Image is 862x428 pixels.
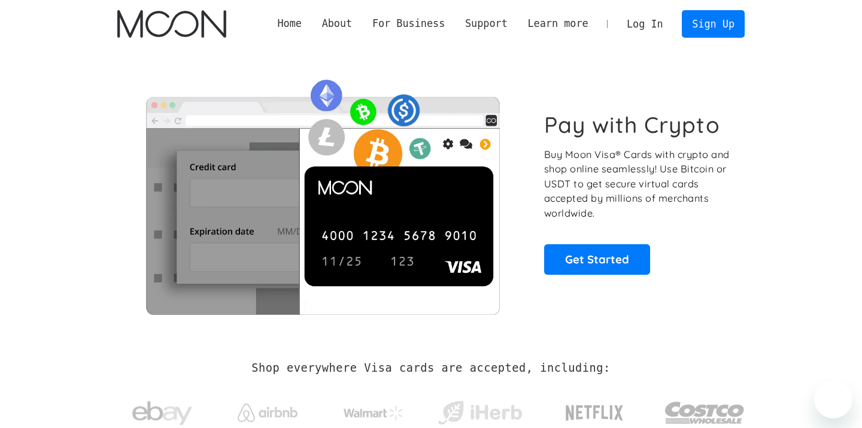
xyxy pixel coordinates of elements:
[117,10,226,38] a: home
[268,16,312,31] a: Home
[544,147,732,221] p: Buy Moon Visa® Cards with crypto and shop online seamlessly! Use Bitcoin or USDT to get secure vi...
[518,16,599,31] div: Learn more
[344,406,403,420] img: Walmart
[544,111,720,138] h1: Pay with Crypto
[251,362,610,375] h2: Shop everywhere Visa cards are accepted, including:
[312,16,362,31] div: About
[465,16,508,31] div: Support
[455,16,517,31] div: Support
[238,403,298,422] img: Airbnb
[527,16,588,31] div: Learn more
[117,10,226,38] img: Moon Logo
[617,11,673,37] a: Log In
[117,71,527,314] img: Moon Cards let you spend your crypto anywhere Visa is accepted.
[372,16,445,31] div: For Business
[223,391,312,428] a: Airbnb
[362,16,455,31] div: For Business
[329,394,418,426] a: Walmart
[544,244,650,274] a: Get Started
[564,398,624,428] img: Netflix
[322,16,353,31] div: About
[682,10,744,37] a: Sign Up
[814,380,852,418] iframe: Bouton de lancement de la fenêtre de messagerie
